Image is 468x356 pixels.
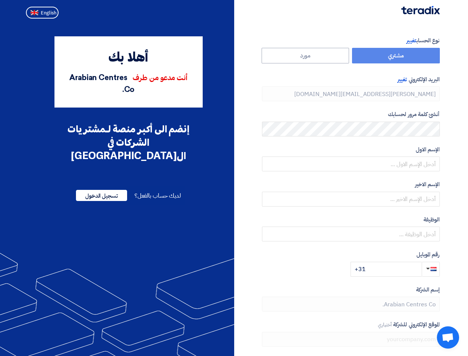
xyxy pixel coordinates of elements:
input: أدخل رقم الموبايل ... [351,262,422,277]
label: الوظيفة [262,215,440,224]
label: الإسم الاخير [262,180,440,189]
img: Teradix logo [401,6,440,14]
label: مشتري [352,48,440,63]
label: مورد [262,48,349,63]
input: أدخل بريد العمل الإلكتروني الخاص بك ... [262,86,440,101]
label: الموقع الإلكتروني للشركة [262,320,440,329]
span: Arabian Centres Co. [69,73,135,94]
span: تسجيل الدخول [76,190,127,201]
button: English [26,7,59,19]
div: أهلا بك [65,48,192,68]
span: تغيير [398,75,407,83]
label: البريد الإلكتروني [262,75,440,84]
span: أختياري [378,321,392,328]
input: أدخل الوظيفة ... [262,227,440,241]
label: أنشئ كلمة مرور لحسابك [262,110,440,119]
span: تغيير [406,36,416,44]
a: Open chat [437,326,459,349]
span: لديك حساب بالفعل؟ [135,191,181,200]
img: en-US.png [30,10,39,16]
span: أنت مدعو من طرف [133,75,187,82]
input: yourcompany.com [262,332,440,347]
div: إنضم الى أكبر منصة لـمشتريات الشركات في ال[GEOGRAPHIC_DATA] [54,122,203,162]
input: أدخل إسم الشركة ... [262,297,440,311]
label: إسم الشركة [262,286,440,294]
label: نوع الحساب [262,36,440,45]
a: تسجيل الدخول [76,191,127,200]
label: الإسم الاول [262,145,440,154]
input: أدخل الإسم الاخير ... [262,192,440,207]
label: رقم الموبايل [262,250,440,259]
span: English [41,10,56,16]
input: أدخل الإسم الاول ... [262,156,440,171]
